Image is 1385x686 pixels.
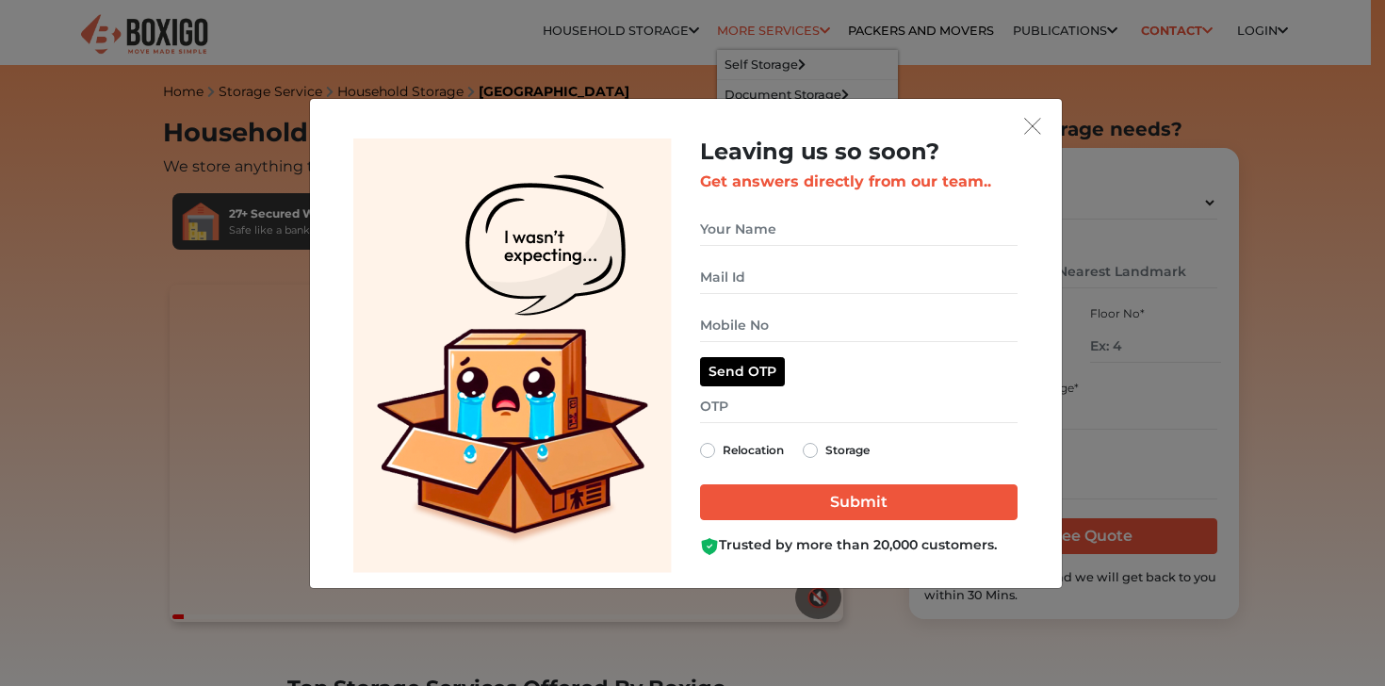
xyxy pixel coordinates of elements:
[700,390,1018,423] input: OTP
[700,213,1018,246] input: Your Name
[700,309,1018,342] input: Mobile No
[700,484,1018,520] input: Submit
[700,261,1018,294] input: Mail Id
[353,139,672,573] img: Lead Welcome Image
[723,439,784,462] label: Relocation
[700,357,785,386] button: Send OTP
[700,537,719,556] img: Boxigo Customer Shield
[825,439,870,462] label: Storage
[700,535,1018,555] div: Trusted by more than 20,000 customers.
[700,139,1018,166] h2: Leaving us so soon?
[1024,118,1041,135] img: exit
[700,172,1018,190] h3: Get answers directly from our team..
